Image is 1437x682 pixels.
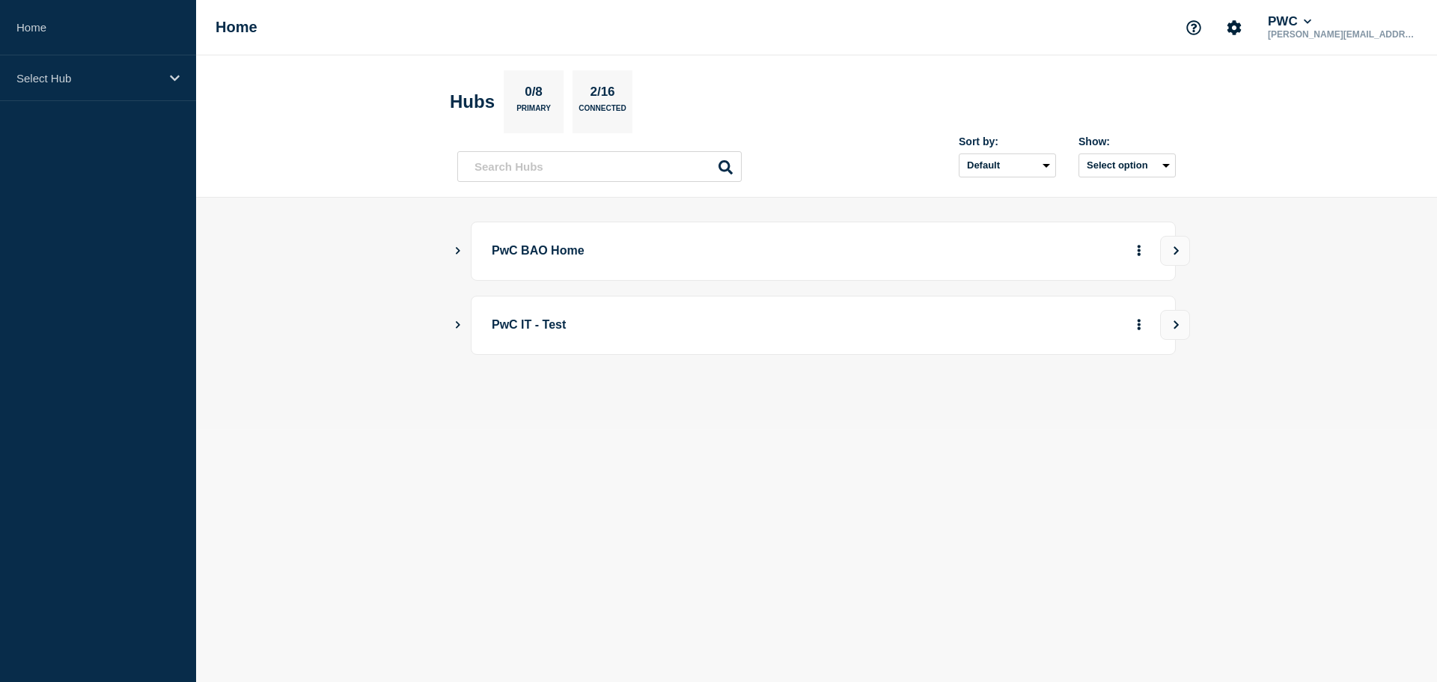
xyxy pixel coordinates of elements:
[1129,237,1149,265] button: More actions
[959,153,1056,177] select: Sort by
[1078,136,1176,147] div: Show:
[454,246,462,257] button: Show Connected Hubs
[1160,236,1190,266] button: View
[1265,29,1421,40] p: [PERSON_NAME][EMAIL_ADDRESS][PERSON_NAME][DOMAIN_NAME]
[1078,153,1176,177] button: Select option
[454,320,462,331] button: Show Connected Hubs
[1160,310,1190,340] button: View
[579,104,626,120] p: Connected
[1218,12,1250,43] button: Account settings
[16,72,160,85] p: Select Hub
[1265,14,1314,29] button: PWC
[1129,311,1149,339] button: More actions
[492,237,906,265] p: PwC BAO Home
[457,151,742,182] input: Search Hubs
[516,104,551,120] p: Primary
[1178,12,1209,43] button: Support
[519,85,549,104] p: 0/8
[585,85,620,104] p: 2/16
[450,91,495,112] h2: Hubs
[216,19,257,36] h1: Home
[492,311,906,339] p: PwC IT - Test
[959,136,1056,147] div: Sort by:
